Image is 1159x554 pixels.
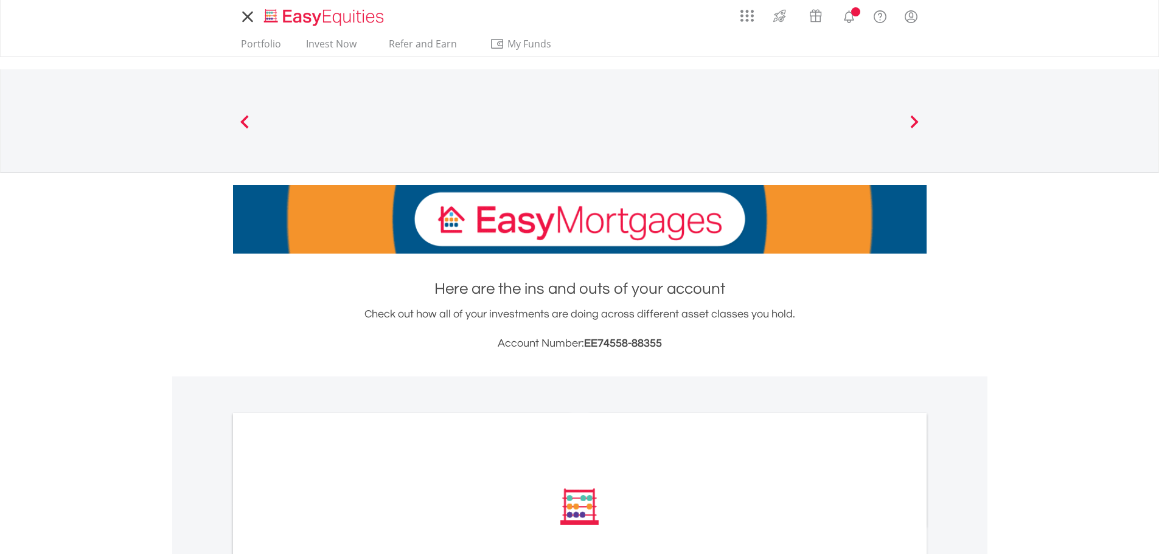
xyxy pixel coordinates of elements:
[896,3,927,30] a: My Profile
[865,3,896,27] a: FAQ's and Support
[798,3,834,26] a: Vouchers
[259,3,389,27] a: Home page
[236,38,286,57] a: Portfolio
[377,38,470,57] a: Refer and Earn
[490,36,569,52] span: My Funds
[389,37,457,50] span: Refer and Earn
[770,6,790,26] img: thrive-v2.svg
[233,306,927,352] div: Check out how all of your investments are doing across different asset classes you hold.
[834,3,865,27] a: Notifications
[806,6,826,26] img: vouchers-v2.svg
[740,9,754,23] img: grid-menu-icon.svg
[733,3,762,23] a: AppsGrid
[233,278,927,300] h1: Here are the ins and outs of your account
[301,38,361,57] a: Invest Now
[233,335,927,352] h3: Account Number:
[233,185,927,254] img: EasyMortage Promotion Banner
[584,338,662,349] span: EE74558-88355
[262,7,389,27] img: EasyEquities_Logo.png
